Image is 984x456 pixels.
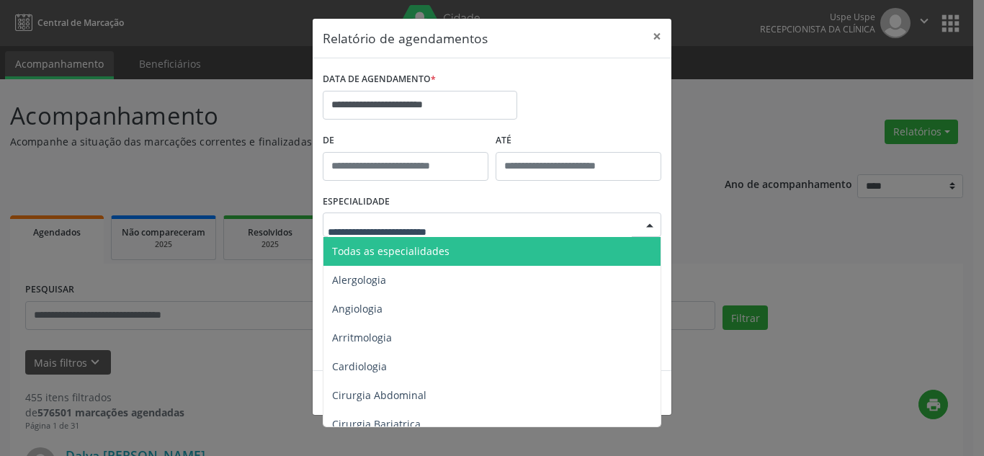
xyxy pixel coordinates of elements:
[332,302,383,316] span: Angiologia
[332,417,421,431] span: Cirurgia Bariatrica
[323,191,390,213] label: ESPECIALIDADE
[643,19,671,54] button: Close
[323,68,436,91] label: DATA DE AGENDAMENTO
[332,273,386,287] span: Alergologia
[496,130,661,152] label: ATÉ
[332,359,387,373] span: Cardiologia
[323,130,488,152] label: De
[332,388,426,402] span: Cirurgia Abdominal
[323,29,488,48] h5: Relatório de agendamentos
[332,244,449,258] span: Todas as especialidades
[332,331,392,344] span: Arritmologia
